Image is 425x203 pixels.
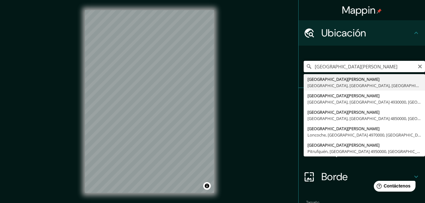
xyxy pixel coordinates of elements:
iframe: Lanzador de widgets de ayuda [369,178,418,196]
div: Ubicación [299,20,425,46]
input: Elige tu ciudad o zona [304,61,425,72]
div: Disposición [299,139,425,164]
canvas: Mapa [85,10,214,193]
font: [GEOGRAPHIC_DATA][PERSON_NAME] [307,109,379,115]
img: pin-icon.png [377,9,382,14]
font: [GEOGRAPHIC_DATA][PERSON_NAME] [307,142,379,148]
font: Borde [321,170,348,183]
font: Ubicación [321,26,366,40]
div: Estilo [299,113,425,139]
font: [GEOGRAPHIC_DATA][PERSON_NAME] [307,126,379,131]
font: [GEOGRAPHIC_DATA][PERSON_NAME] [307,93,379,98]
font: Mappin [342,3,376,17]
div: Borde [299,164,425,189]
button: Claro [417,63,422,69]
div: Patas [299,88,425,113]
font: [GEOGRAPHIC_DATA][PERSON_NAME] [307,76,379,82]
button: Activar o desactivar atribución [203,182,211,190]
